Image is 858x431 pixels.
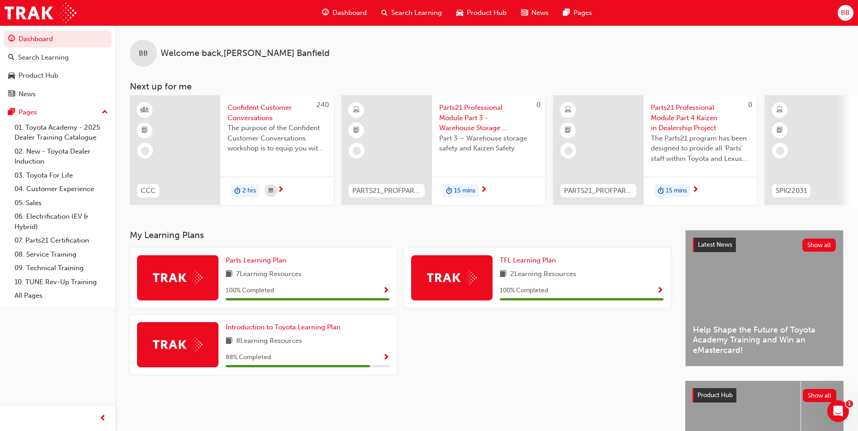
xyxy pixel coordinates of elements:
[467,8,507,18] span: Product Hub
[500,256,556,264] span: TFL Learning Plan
[4,104,112,121] button: Pages
[142,125,148,136] span: booktick-icon
[4,86,112,103] a: News
[383,352,389,363] button: Show Progress
[383,354,389,362] span: Show Progress
[693,238,836,252] a: Latest NewsShow all
[565,104,571,116] span: learningResourceType_ELEARNING-icon
[693,325,836,356] span: Help Shape the Future of Toyota Academy Training and Win an eMastercard!
[139,48,148,59] span: BB
[685,230,844,366] a: Latest NewsShow allHelp Shape the Future of Toyota Academy Training and Win an eMastercard!
[242,186,256,196] span: 2 hrs
[226,269,232,280] span: book-icon
[841,8,850,18] span: BB
[698,241,732,248] span: Latest News
[827,400,849,422] iframe: Intercom live chat
[130,230,671,240] h3: My Learning Plans
[11,210,112,234] a: 06. Electrification (EV & Hybrid)
[802,239,836,252] button: Show all
[11,289,112,303] a: All Pages
[322,7,329,19] span: guage-icon
[4,49,112,66] a: Search Learning
[5,3,76,23] img: Trak
[11,234,112,248] a: 07. Parts21 Certification
[226,255,290,266] a: Parts Learning Plan
[19,70,58,81] div: Product Hub
[803,389,837,402] button: Show all
[353,147,361,155] span: learningRecordVerb_NONE-icon
[315,4,374,22] a: guage-iconDashboard
[18,52,69,63] div: Search Learning
[236,336,302,347] span: 8 Learning Resources
[666,186,687,196] span: 15 mins
[692,186,699,194] span: next-icon
[4,67,112,84] a: Product Hub
[11,145,112,169] a: 02. New - Toyota Dealer Induction
[19,89,36,99] div: News
[500,255,559,266] a: TFL Learning Plan
[553,95,757,205] a: 0PARTS21_PROFPART4_0923_ELParts21 Professional Module Part 4 Kaizen in Dealership ProjectThe Part...
[142,104,148,116] span: learningResourceType_INSTRUCTOR_LED-icon
[748,101,752,109] span: 0
[8,35,15,43] span: guage-icon
[846,400,853,408] span: 1
[381,7,388,19] span: search-icon
[11,275,112,289] a: 10. TUNE Rev-Up Training
[651,103,749,133] span: Parts21 Professional Module Part 4 Kaizen in Dealership Project
[115,81,858,92] h3: Next up for me
[565,125,571,136] span: booktick-icon
[514,4,556,22] a: news-iconNews
[500,286,548,296] span: 100 % Completed
[500,269,507,280] span: book-icon
[651,133,749,164] span: The Parts21 program has been designed to provide all 'Parts' staff within Toyota and Lexus Dealer...
[317,101,329,109] span: 240
[11,248,112,262] a: 08. Service Training
[574,8,592,18] span: Pages
[480,186,487,194] span: next-icon
[353,104,360,116] span: learningResourceType_ELEARNING-icon
[521,7,528,19] span: news-icon
[341,95,545,205] a: 0PARTS21_PROFPART3_0923_ELParts21 Professional Module Part 3 - Warehouse Storage & SafetyPart 3 –...
[563,7,570,19] span: pages-icon
[8,108,15,117] span: pages-icon
[777,104,783,116] span: learningResourceType_ELEARNING-icon
[439,133,538,154] span: Part 3 – Warehouse storage safety and Kaizen Safety
[102,107,108,118] span: up-icon
[449,4,514,22] a: car-iconProduct Hub
[777,125,783,136] span: booktick-icon
[226,336,232,347] span: book-icon
[446,185,452,197] span: duration-icon
[226,286,274,296] span: 100 % Completed
[657,285,664,296] button: Show Progress
[439,103,538,133] span: Parts21 Professional Module Part 3 - Warehouse Storage & Safety
[776,186,807,196] span: SPK22031
[456,7,463,19] span: car-icon
[11,261,112,275] a: 09. Technical Training
[556,4,599,22] a: pages-iconPages
[374,4,449,22] a: search-iconSearch Learning
[269,185,273,197] span: calendar-icon
[228,123,326,154] span: The purpose of the Confident Customer Conversations workshop is to equip you with tools to commun...
[226,322,344,333] a: Introduction to Toyota Learning Plan
[531,8,549,18] span: News
[100,413,106,424] span: prev-icon
[11,196,112,210] a: 05. Sales
[11,169,112,183] a: 03. Toyota For Life
[838,5,853,21] button: BB
[226,256,286,264] span: Parts Learning Plan
[391,8,442,18] span: Search Learning
[692,388,836,403] a: Product HubShow all
[228,103,326,123] span: Confident Customer Conversations
[130,95,333,205] a: 240CCCConfident Customer ConversationsThe purpose of the Confident Customer Conversations worksho...
[383,287,389,295] span: Show Progress
[383,285,389,296] button: Show Progress
[153,271,203,285] img: Trak
[153,337,203,351] img: Trak
[11,182,112,196] a: 04. Customer Experience
[427,271,477,285] img: Trak
[19,107,37,117] div: Pages
[141,147,149,155] span: learningRecordVerb_NONE-icon
[8,72,15,80] span: car-icon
